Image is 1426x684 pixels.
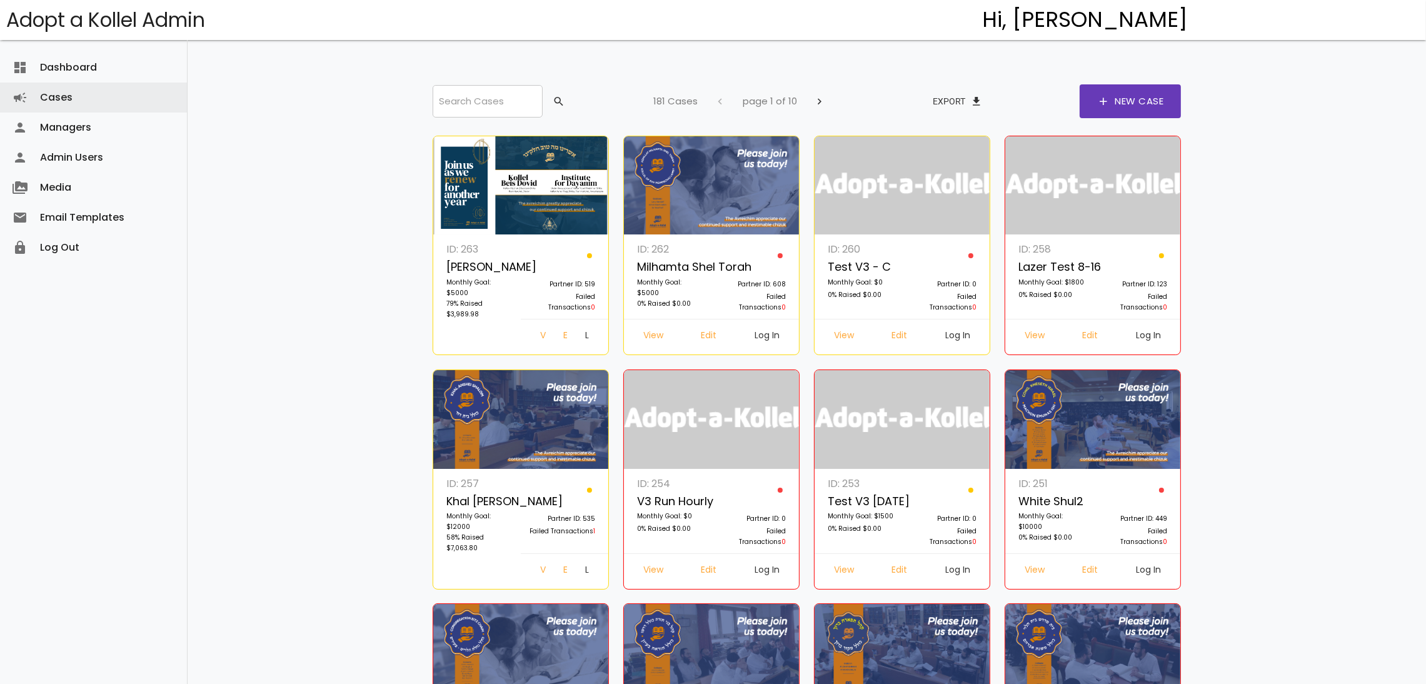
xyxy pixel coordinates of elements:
[13,83,28,113] i: campaign
[521,475,602,553] a: Partner ID: 535 Failed Transactions1
[718,513,786,526] p: Partner ID: 0
[528,279,595,291] p: Partner ID: 519
[1126,326,1171,348] a: Log In
[13,53,28,83] i: dashboard
[909,513,977,526] p: Partner ID: 0
[821,241,902,319] a: ID: 260 Test v3 - c Monthly Goal: $0 0% Raised $0.00
[528,513,595,526] p: Partner ID: 535
[528,526,595,538] p: Failed Transactions
[1163,303,1167,312] span: 0
[1073,560,1108,583] a: Edit
[902,241,983,319] a: Partner ID: 0 Failed Transactions0
[446,532,514,553] p: 58% Raised $7,063.80
[824,560,864,583] a: View
[624,370,800,469] img: logonobg.png
[653,93,698,109] p: 181 Cases
[624,136,800,235] img: z9NQUo20Gg.X4VDNcvjTb.jpg
[553,90,565,113] span: search
[828,277,895,289] p: Monthly Goal: $0
[1012,475,1093,553] a: ID: 251 White Shul2 Monthly Goal: $10000 0% Raised $0.00
[1073,326,1108,348] a: Edit
[543,90,573,113] button: search
[718,526,786,547] p: Failed Transactions
[433,136,609,235] img: I2vVEkmzLd.fvn3D5NTra.png
[446,492,514,511] p: Khal [PERSON_NAME]
[691,560,727,583] a: Edit
[637,241,705,258] p: ID: 262
[972,303,977,312] span: 0
[630,475,711,553] a: ID: 254 v3 run hourly Monthly Goal: $0 0% Raised $0.00
[13,173,28,203] i: perm_media
[718,291,786,313] p: Failed Transactions
[446,258,514,277] p: [PERSON_NAME]
[553,326,576,348] a: Edit
[1018,475,1086,492] p: ID: 251
[446,511,514,532] p: Monthly Goal: $12000
[591,303,595,312] span: 0
[1018,532,1086,545] p: 0% Raised $0.00
[828,523,895,536] p: 0% Raised $0.00
[803,90,836,113] button: chevron_right
[902,475,983,553] a: Partner ID: 0 Failed Transactions0
[637,298,705,311] p: 0% Raised $0.00
[630,241,711,319] a: ID: 262 Milhamta Shel Torah Monthly Goal: $5000 0% Raised $0.00
[521,241,602,319] a: Partner ID: 519 Failed Transactions0
[1018,277,1086,289] p: Monthly Goal: $1800
[983,8,1188,32] h4: Hi, [PERSON_NAME]
[575,560,599,583] a: Log In
[528,291,595,313] p: Failed Transactions
[530,560,553,583] a: View
[1018,289,1086,302] p: 0% Raised $0.00
[935,326,980,348] a: Log In
[13,143,28,173] i: person
[13,233,28,263] i: lock
[553,560,576,583] a: Edit
[828,241,895,258] p: ID: 260
[828,492,895,511] p: Test V3 [DATE]
[446,475,514,492] p: ID: 257
[909,291,977,313] p: Failed Transactions
[1018,511,1086,532] p: Monthly Goal: $10000
[882,560,918,583] a: Edit
[821,475,902,553] a: ID: 253 Test V3 [DATE] Monthly Goal: $1500 0% Raised $0.00
[637,511,705,523] p: Monthly Goal: $0
[718,279,786,291] p: Partner ID: 608
[433,370,609,469] img: zYFEr1Um4q.FynfSIG0iD.jpg
[1018,241,1086,258] p: ID: 258
[637,277,705,298] p: Monthly Goal: $5000
[1080,84,1181,118] a: addNew Case
[633,326,673,348] a: View
[1126,560,1171,583] a: Log In
[828,511,895,523] p: Monthly Goal: $1500
[439,475,521,560] a: ID: 257 Khal [PERSON_NAME] Monthly Goal: $12000 58% Raised $7,063.80
[1100,526,1167,547] p: Failed Transactions
[815,136,990,235] img: logonobg.png
[1005,136,1181,235] img: logonobg.png
[637,492,705,511] p: v3 run hourly
[781,303,786,312] span: 0
[711,475,793,553] a: Partner ID: 0 Failed Transactions0
[711,241,793,319] a: Partner ID: 608 Failed Transactions0
[970,90,983,113] span: file_download
[439,241,521,326] a: ID: 263 [PERSON_NAME] Monthly Goal: $5000 79% Raised $3,989.98
[1005,370,1181,469] img: 6GPLfb0Mk4.zBtvR2DLF4.png
[1100,513,1167,526] p: Partner ID: 449
[882,326,918,348] a: Edit
[593,526,595,536] span: 1
[935,560,980,583] a: Log In
[1097,84,1110,118] span: add
[633,560,673,583] a: View
[446,277,514,298] p: Monthly Goal: $5000
[824,326,864,348] a: View
[1100,291,1167,313] p: Failed Transactions
[1012,241,1093,319] a: ID: 258 Lazer Test 8-16 Monthly Goal: $1800 0% Raised $0.00
[637,475,705,492] p: ID: 254
[828,258,895,277] p: Test v3 - c
[828,475,895,492] p: ID: 253
[691,326,727,348] a: Edit
[1100,279,1167,291] p: Partner ID: 123
[743,93,797,109] p: page 1 of 10
[781,537,786,546] span: 0
[923,90,993,113] button: Exportfile_download
[637,523,705,536] p: 0% Raised $0.00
